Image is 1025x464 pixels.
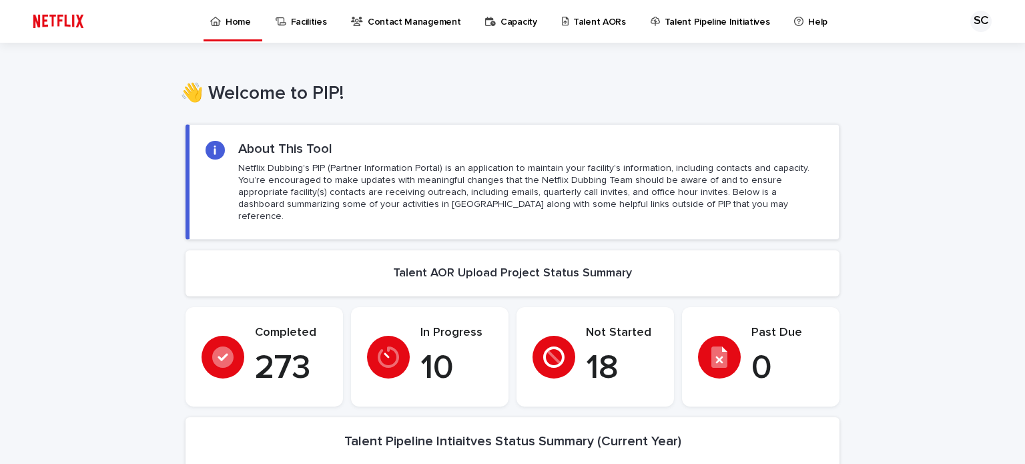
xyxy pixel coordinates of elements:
p: In Progress [420,326,492,340]
p: 18 [586,349,658,389]
p: Completed [255,326,327,340]
p: Not Started [586,326,658,340]
p: 10 [420,349,492,389]
h2: Talent Pipeline Intiaitves Status Summary (Current Year) [344,433,681,449]
p: 0 [751,349,823,389]
h1: 👋 Welcome to PIP! [180,83,834,105]
p: Netflix Dubbing's PIP (Partner Information Portal) is an application to maintain your facility's ... [238,162,823,223]
div: SC [970,11,992,32]
p: Past Due [751,326,823,340]
h2: Talent AOR Upload Project Status Summary [393,266,632,281]
p: 273 [255,349,327,389]
img: ifQbXi3ZQGMSEF7WDB7W [27,8,90,35]
h2: About This Tool [238,141,332,157]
